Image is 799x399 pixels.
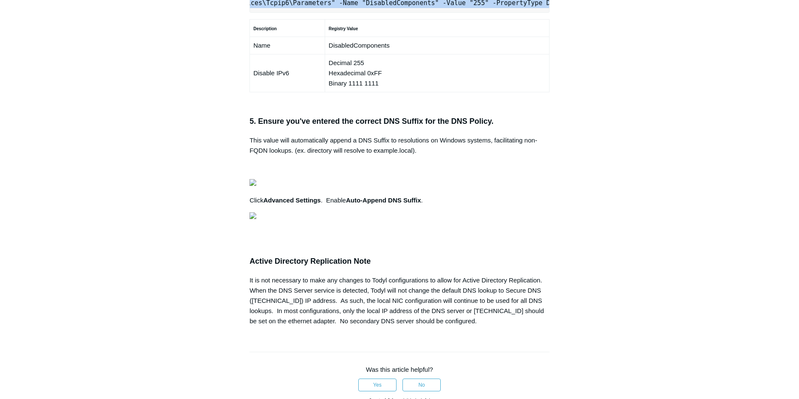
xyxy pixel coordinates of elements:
p: Click . Enable . [249,195,550,205]
strong: Registry Value [329,26,358,31]
h3: Active Directory Replication Note [249,255,550,268]
td: DisabledComponents [325,37,549,54]
button: This article was helpful [358,379,397,391]
img: 27414207119379 [249,179,256,186]
span: Was this article helpful? [366,366,433,373]
img: 27414169404179 [249,212,256,219]
strong: Advanced Settings [263,197,321,204]
p: This value will automatically append a DNS Suffix to resolutions on Windows systems, facilitating... [249,135,550,156]
strong: Description [253,26,277,31]
div: It is not necessary to make any changes to Todyl configurations to allow for Active Directory Rep... [249,275,550,326]
td: Name [250,37,325,54]
td: Decimal 255 Hexadecimal 0xFF Binary 1111 1111 [325,54,549,92]
td: Disable IPv6 [250,54,325,92]
button: This article was not helpful [402,379,441,391]
h3: 5. Ensure you've entered the correct DNS Suffix for the DNS Policy. [249,115,550,128]
strong: Auto-Append DNS Suffix [346,197,421,204]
